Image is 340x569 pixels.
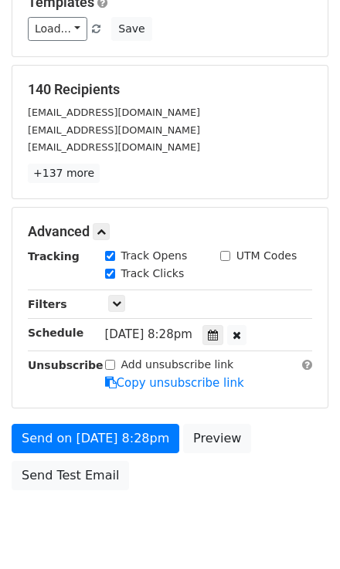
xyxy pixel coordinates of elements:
[263,495,340,569] iframe: Chat Widget
[28,107,200,118] small: [EMAIL_ADDRESS][DOMAIN_NAME]
[105,376,244,390] a: Copy unsubscribe link
[121,357,234,373] label: Add unsubscribe link
[236,248,297,264] label: UTM Codes
[111,17,151,41] button: Save
[28,327,83,339] strong: Schedule
[28,359,104,371] strong: Unsubscribe
[28,164,100,183] a: +137 more
[28,250,80,262] strong: Tracking
[12,424,179,453] a: Send on [DATE] 8:28pm
[183,424,251,453] a: Preview
[12,461,129,490] a: Send Test Email
[28,298,67,310] strong: Filters
[105,327,192,341] span: [DATE] 8:28pm
[28,17,87,41] a: Load...
[121,248,188,264] label: Track Opens
[28,124,200,136] small: [EMAIL_ADDRESS][DOMAIN_NAME]
[121,266,185,282] label: Track Clicks
[28,81,312,98] h5: 140 Recipients
[28,223,312,240] h5: Advanced
[28,141,200,153] small: [EMAIL_ADDRESS][DOMAIN_NAME]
